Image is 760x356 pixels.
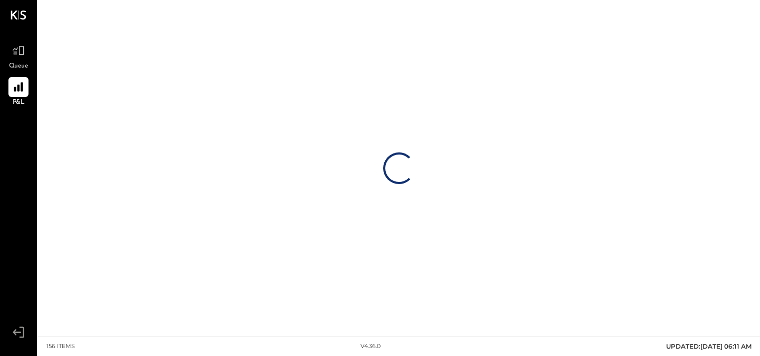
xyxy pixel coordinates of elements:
span: P&L [13,98,25,108]
span: UPDATED: [DATE] 06:11 AM [666,342,752,350]
a: Queue [1,41,36,71]
div: v 4.36.0 [360,342,381,351]
a: P&L [1,77,36,108]
span: Queue [9,62,28,71]
div: 156 items [46,342,75,351]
